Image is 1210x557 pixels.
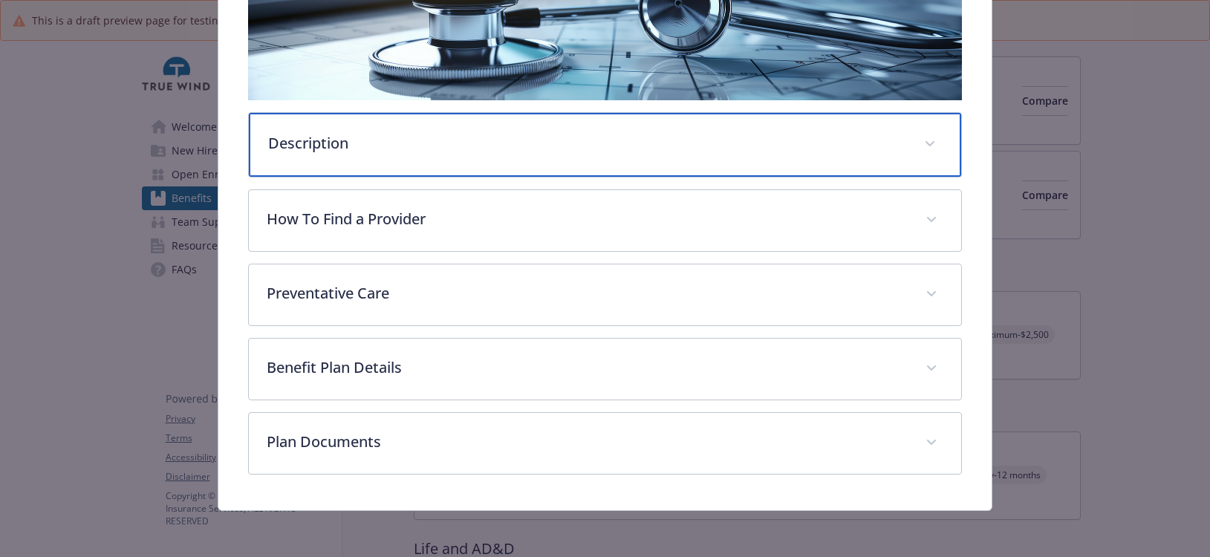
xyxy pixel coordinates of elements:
[249,264,961,325] div: Preventative Care
[267,282,908,304] p: Preventative Care
[267,356,908,379] p: Benefit Plan Details
[267,208,908,230] p: How To Find a Provider
[267,431,908,453] p: Plan Documents
[249,113,961,177] div: Description
[268,132,906,154] p: Description
[249,413,961,474] div: Plan Documents
[249,339,961,400] div: Benefit Plan Details
[249,190,961,251] div: How To Find a Provider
